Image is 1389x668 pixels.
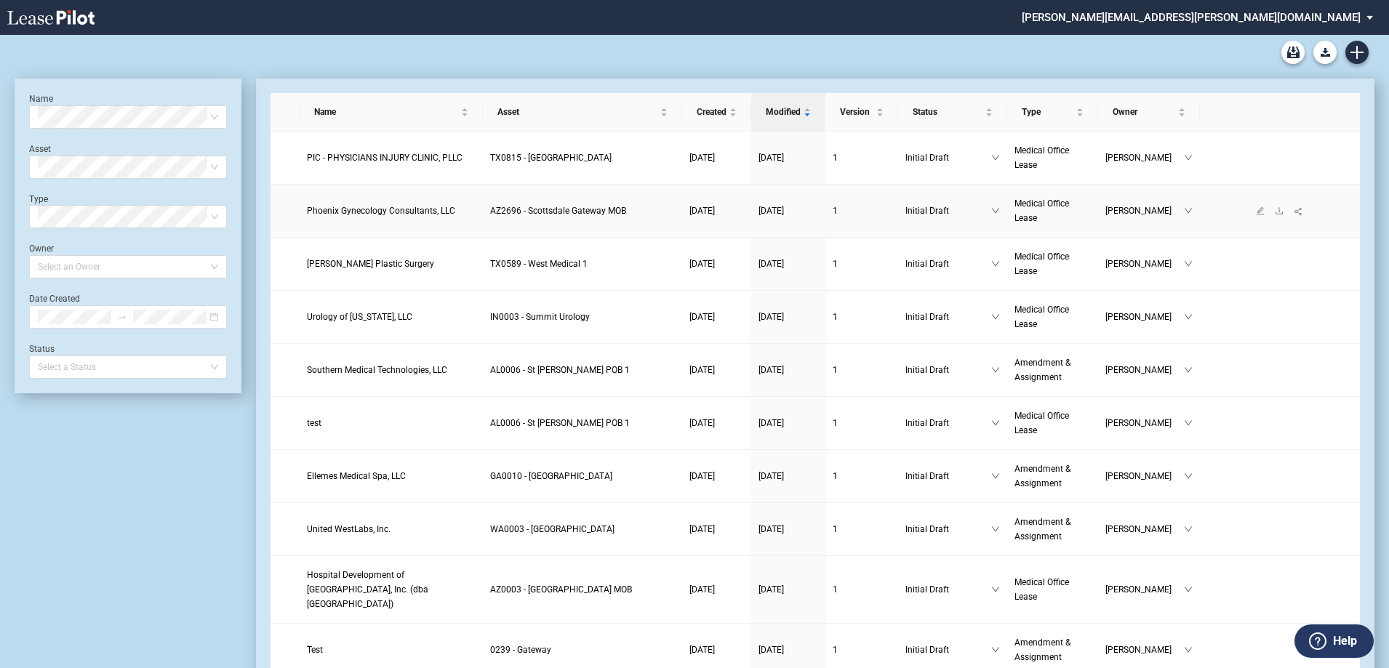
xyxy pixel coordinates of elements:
span: 1 [833,365,838,375]
span: down [991,472,1000,480]
a: Southern Medical Technologies, LLC [307,363,476,377]
span: Medical Office Lease [1014,411,1069,435]
span: [PERSON_NAME] [1105,522,1184,536]
span: [DATE] [758,471,784,481]
a: 1 [833,469,891,483]
a: Amendment & Assignment [1014,635,1091,664]
a: [DATE] [689,522,744,536]
span: 1 [833,418,838,428]
a: Phoenix Gynecology Consultants, LLC [307,204,476,218]
span: Amendment & Assignment [1014,464,1070,488]
a: TX0589 - West Medical 1 [490,257,675,271]
span: Initial Draft [905,310,991,324]
label: Owner [29,244,54,254]
span: AL0006 - St Vincent POB 1 [490,418,630,428]
md-menu: Download Blank Form List [1309,41,1341,64]
a: [DATE] [758,522,818,536]
a: [DATE] [689,150,744,165]
span: down [991,313,1000,321]
span: [DATE] [758,584,784,595]
span: down [991,645,1000,654]
a: Medical Office Lease [1014,196,1091,225]
a: 1 [833,150,891,165]
span: edit [1256,206,1265,215]
span: Ellemes Medical Spa, LLC [307,471,406,481]
span: 1 [833,524,838,534]
span: down [1184,206,1193,215]
a: Amendment & Assignment [1014,355,1091,385]
span: down [1184,472,1193,480]
a: [DATE] [689,204,744,218]
span: down [1184,366,1193,374]
span: Southern Medical Technologies, LLC [307,365,447,375]
span: test [307,418,321,428]
span: [DATE] [689,471,715,481]
a: 1 [833,257,891,271]
span: Test [307,645,323,655]
span: Phoenix Gynecology Consultants, LLC [307,206,455,216]
a: [DATE] [758,310,818,324]
a: AL0006 - St [PERSON_NAME] POB 1 [490,416,675,430]
a: Test [307,643,476,657]
a: AL0006 - St [PERSON_NAME] POB 1 [490,363,675,377]
span: Livingston Plastic Surgery [307,259,434,269]
span: 1 [833,312,838,322]
span: Asset [497,105,657,119]
a: Medical Office Lease [1014,575,1091,604]
span: [PERSON_NAME] [1105,582,1184,597]
span: [DATE] [689,312,715,322]
span: AL0006 - St Vincent POB 1 [490,365,630,375]
a: IN0003 - Summit Urology [490,310,675,324]
span: [DATE] [758,259,784,269]
span: Medical Office Lease [1014,251,1069,276]
span: Amendment & Assignment [1014,517,1070,542]
span: share-alt [1294,206,1304,217]
th: Modified [751,93,825,132]
span: [DATE] [689,584,715,595]
a: Urology of [US_STATE], LLC [307,310,476,324]
span: Initial Draft [905,522,991,536]
span: Modified [766,105,801,119]
span: [DATE] [758,645,784,655]
a: Amendment & Assignment [1014,515,1091,544]
a: [DATE] [689,363,744,377]
a: United WestLabs, Inc. [307,522,476,536]
a: AZ0003 - [GEOGRAPHIC_DATA] MOB [490,582,675,597]
span: [DATE] [758,206,784,216]
a: Archive [1281,41,1305,64]
a: [DATE] [758,363,818,377]
a: Medical Office Lease [1014,143,1091,172]
a: [DATE] [689,582,744,597]
span: [DATE] [689,365,715,375]
a: AZ2696 - Scottsdale Gateway MOB [490,204,675,218]
span: [DATE] [689,418,715,428]
a: 0239 - Gateway [490,643,675,657]
label: Date Created [29,294,80,304]
span: Medical Office Lease [1014,577,1069,602]
a: Medical Office Lease [1014,409,1091,438]
span: Initial Draft [905,416,991,430]
span: Amendment & Assignment [1014,637,1070,662]
span: Medical Office Lease [1014,305,1069,329]
span: Amendment & Assignment [1014,358,1070,382]
a: [DATE] [758,643,818,657]
span: PIC - PHYSICIANS INJURY CLINIC, PLLC [307,153,463,163]
a: Hospital Development of [GEOGRAPHIC_DATA], Inc. (dba [GEOGRAPHIC_DATA]) [307,568,476,611]
span: TX0589 - West Medical 1 [490,259,588,269]
a: [DATE] [758,416,818,430]
a: [DATE] [758,469,818,483]
button: Download Blank Form [1313,41,1337,64]
span: [PERSON_NAME] [1105,310,1184,324]
a: Amendment & Assignment [1014,462,1091,491]
span: down [991,206,1000,215]
span: [DATE] [758,524,784,534]
span: 1 [833,206,838,216]
span: Owner [1113,105,1175,119]
span: down [1184,153,1193,162]
a: 1 [833,582,891,597]
a: [DATE] [689,416,744,430]
a: [DATE] [689,469,744,483]
a: GA0010 - [GEOGRAPHIC_DATA] [490,469,675,483]
span: Created [697,105,726,119]
label: Name [29,94,53,104]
